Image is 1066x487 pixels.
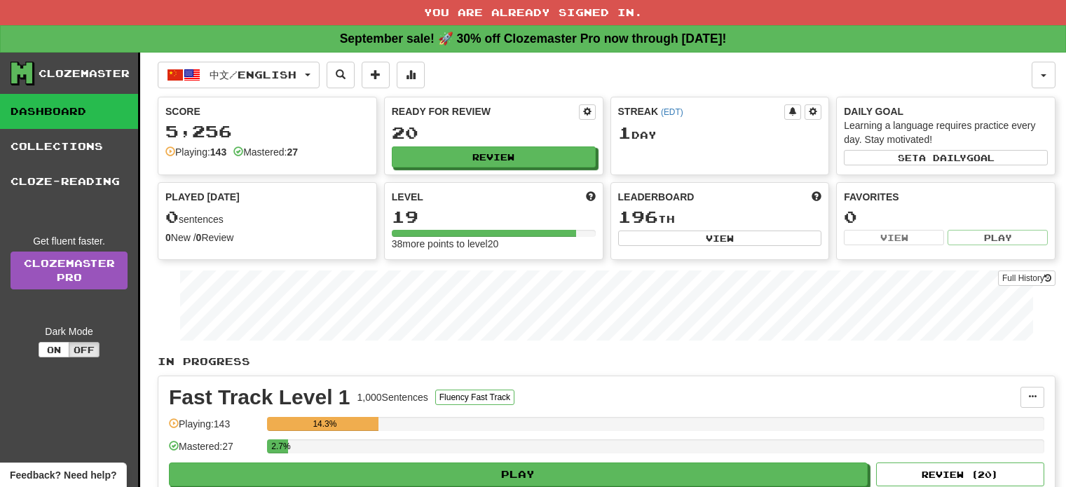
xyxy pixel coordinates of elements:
[210,69,296,81] span: 中文 / English
[435,390,514,405] button: Fluency Fast Track
[844,104,1048,118] div: Daily Goal
[397,62,425,88] button: More stats
[169,387,350,408] div: Fast Track Level 1
[158,62,320,88] button: 中文/English
[69,342,100,357] button: Off
[392,124,596,142] div: 20
[844,118,1048,146] div: Learning a language requires practice every day. Stay motivated!
[876,462,1044,486] button: Review (20)
[165,190,240,204] span: Played [DATE]
[271,417,378,431] div: 14.3%
[340,32,727,46] strong: September sale! 🚀 30% off Clozemaster Pro now through [DATE]!
[210,146,226,158] strong: 143
[362,62,390,88] button: Add sentence to collection
[919,153,966,163] span: a daily
[39,342,69,357] button: On
[392,237,596,251] div: 38 more points to level 20
[586,190,596,204] span: Score more points to level up
[618,231,822,246] button: View
[165,207,179,226] span: 0
[169,417,260,440] div: Playing: 143
[287,146,298,158] strong: 27
[165,231,369,245] div: New / Review
[392,190,423,204] span: Level
[661,107,683,117] a: (EDT)
[165,208,369,226] div: sentences
[165,232,171,243] strong: 0
[392,146,596,167] button: Review
[844,190,1048,204] div: Favorites
[844,208,1048,226] div: 0
[618,208,822,226] div: th
[392,208,596,226] div: 19
[271,439,288,453] div: 2.7%
[169,462,868,486] button: Play
[10,468,116,482] span: Open feedback widget
[233,145,298,159] div: Mastered:
[196,232,202,243] strong: 0
[11,234,128,248] div: Get fluent faster.
[844,230,944,245] button: View
[812,190,821,204] span: This week in points, UTC
[844,150,1048,165] button: Seta dailygoal
[618,190,695,204] span: Leaderboard
[165,104,369,118] div: Score
[618,124,822,142] div: Day
[327,62,355,88] button: Search sentences
[165,123,369,140] div: 5,256
[158,355,1055,369] p: In Progress
[11,324,128,338] div: Dark Mode
[39,67,130,81] div: Clozemaster
[357,390,428,404] div: 1,000 Sentences
[618,207,658,226] span: 196
[165,145,226,159] div: Playing:
[998,270,1055,286] button: Full History
[618,104,785,118] div: Streak
[618,123,631,142] span: 1
[169,439,260,462] div: Mastered: 27
[11,252,128,289] a: ClozemasterPro
[392,104,579,118] div: Ready for Review
[948,230,1048,245] button: Play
